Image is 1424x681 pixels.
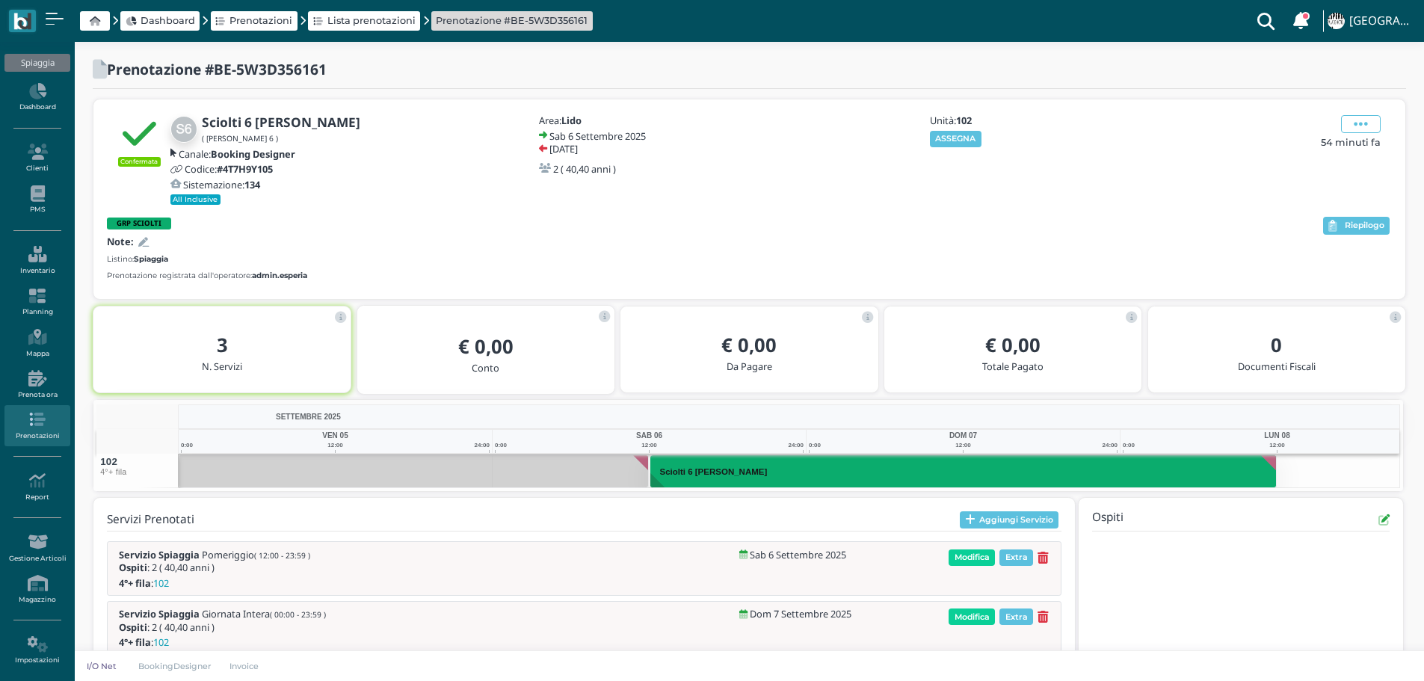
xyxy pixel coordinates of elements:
[119,622,326,632] h5: : 2 ( 40,40 anni )
[107,235,134,248] b: Note:
[254,550,310,561] small: ( 12:00 - 23:59 )
[1349,15,1415,28] h4: [GEOGRAPHIC_DATA]
[1325,3,1415,39] a: ... [GEOGRAPHIC_DATA]
[183,179,260,190] h5: Sistemazione:
[369,363,602,373] h5: Conto
[252,271,307,280] b: admin.esperia
[960,511,1059,529] button: Aggiungi Servizio
[185,164,273,174] h5: Codice:
[4,282,70,323] a: Planning
[654,467,774,476] h3: Sciolti 6 [PERSON_NAME]
[4,405,70,446] a: Prenotazioni
[217,162,273,176] b: #4T7H9Y105
[13,13,31,30] img: logo
[100,467,126,476] small: 4°+ fila
[949,608,995,625] span: Modifica
[117,218,161,228] b: GRP SCIOLTI
[221,660,269,672] a: Invoice
[1092,511,1124,529] h4: Ospiti
[119,576,151,590] b: 4°+ fila
[4,54,70,72] div: Spiaggia
[119,635,151,649] b: 4°+ fila
[134,254,168,264] b: Spiaggia
[896,361,1129,372] h5: Totale Pagato
[119,562,310,573] h5: : 2 ( 40,40 anni )
[999,608,1033,625] span: Extra
[84,660,120,672] p: I/O Net
[118,157,161,166] small: Confermata
[4,630,70,671] a: Impostazioni
[244,178,260,191] b: 134
[4,77,70,118] a: Dashboard
[930,131,981,147] button: ASSEGNA
[119,620,147,634] b: Ospiti
[107,270,307,281] small: Prenotazione registrata dall'operatore:
[4,528,70,569] a: Gestione Articoli
[750,549,846,560] h5: Sab 6 Settembre 2025
[270,609,326,620] small: ( 00:00 - 23:59 )
[4,323,70,364] a: Mappa
[202,133,278,144] small: ( [PERSON_NAME] 6 )
[436,13,588,28] a: Prenotazione #BE-5W3D356161
[650,454,1277,488] button: Sciolti 6 [PERSON_NAME]
[202,549,310,560] span: Pomeriggio
[956,114,972,127] b: 102
[107,514,194,526] h4: Servizi Prenotati
[217,332,228,358] b: 3
[119,561,147,574] b: Ospiti
[1160,361,1393,372] h5: Documenti Fiscali
[119,548,200,561] b: Servizio Spiaggia
[4,138,70,179] a: Clienti
[1323,217,1390,235] button: Riepilogo
[750,608,851,619] h5: Dom 7 Settembre 2025
[1345,221,1384,231] span: Riepilogo
[458,333,514,360] b: € 0,00
[107,253,168,265] small: Listino:
[153,637,169,647] span: 102
[179,149,295,159] h5: Canale:
[553,164,616,174] h5: 2 ( 40,40 anni )
[153,578,169,588] span: 102
[4,364,70,405] a: Prenota ora
[549,144,578,154] h5: [DATE]
[985,332,1041,358] b: € 0,00
[170,116,197,143] img: Sciolti 6 Daniele
[4,569,70,610] a: Magazzino
[1271,332,1282,358] b: 0
[999,549,1033,566] span: Extra
[632,361,866,372] h5: Da Pagare
[229,13,292,28] span: Prenotazioni
[949,549,995,566] span: Modifica
[1321,135,1381,150] span: 54 minuti fa
[561,114,582,127] b: Lido
[100,457,117,466] span: 102
[119,607,200,620] b: Servizio Spiaggia
[4,179,70,221] a: PMS
[126,13,195,28] a: Dashboard
[930,115,1087,126] h5: Unità:
[170,164,273,174] a: Codice:#4T7H9Y105
[1328,13,1344,29] img: ...
[129,660,221,672] a: BookingDesigner
[539,115,696,126] h5: Area:
[170,194,221,205] small: All Inclusive
[721,332,777,358] b: € 0,00
[105,361,339,372] h5: N. Servizi
[119,578,306,588] h5: :
[215,13,292,28] a: Prenotazioni
[4,240,70,281] a: Inventario
[211,147,295,161] b: Booking Designer
[549,131,646,141] h5: Sab 6 Settembre 2025
[170,149,295,159] a: Canale:Booking Designer
[276,411,341,422] span: SETTEMBRE 2025
[1318,635,1411,668] iframe: Help widget launcher
[4,466,70,508] a: Report
[327,13,416,28] span: Lista prenotazioni
[313,13,416,28] a: Lista prenotazioni
[107,61,327,77] h2: Prenotazione #BE-5W3D356161
[202,608,326,619] span: Giornata Intera
[119,637,306,647] h5: :
[141,13,195,28] span: Dashboard
[202,114,360,131] b: Sciolti 6 [PERSON_NAME]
